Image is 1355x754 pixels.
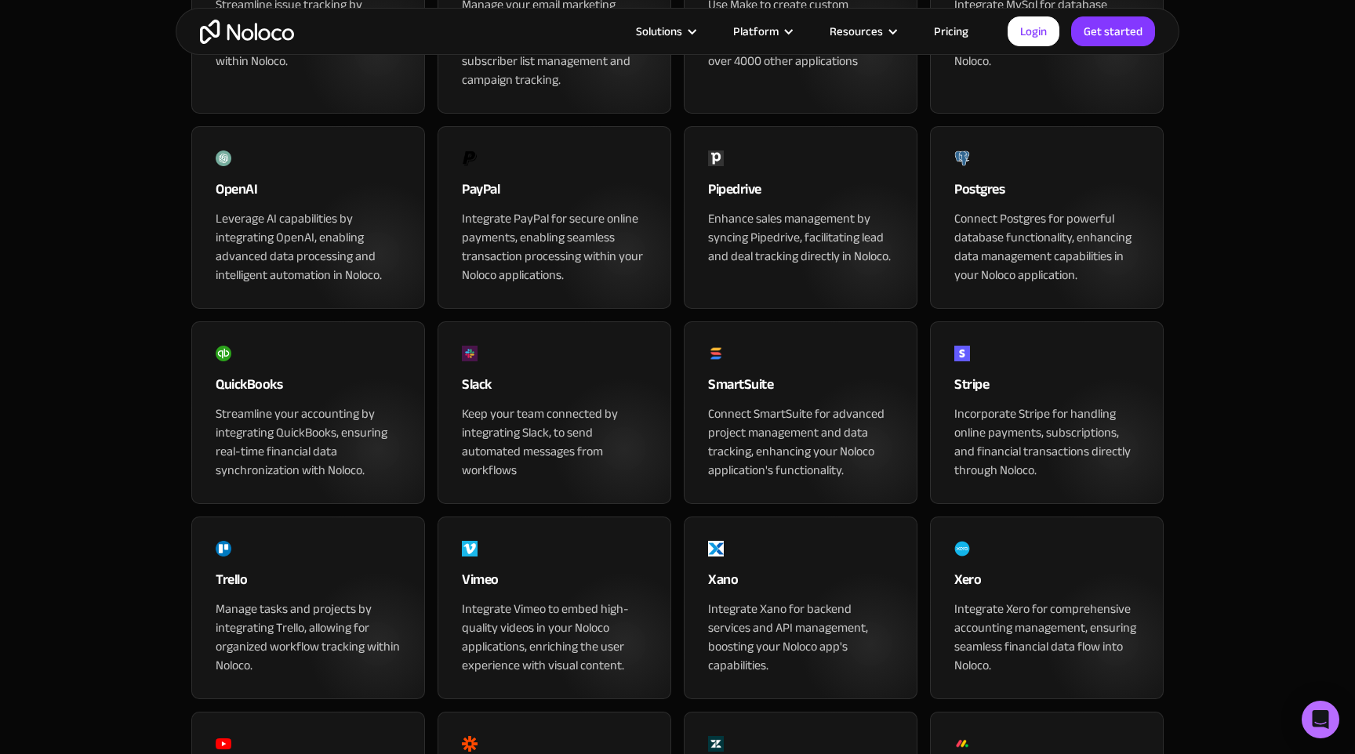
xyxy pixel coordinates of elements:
div: Stripe [954,373,1139,404]
div: Integrate PayPal for secure online payments, enabling seamless transaction processing within your... [462,209,647,285]
div: OpenAI [216,178,401,209]
div: Pipedrive [708,178,893,209]
div: Connect SmartSuite for advanced project management and data tracking, enhancing your Noloco appli... [708,404,893,480]
a: Pricing [914,21,988,42]
div: Solutions [616,21,714,42]
div: SmartSuite [708,373,893,404]
div: Platform [714,21,810,42]
a: Get started [1071,16,1155,46]
div: Enhance sales management by syncing Pipedrive, facilitating lead and deal tracking directly in No... [708,209,893,266]
a: XeroIntegrate Xero for comprehensive accounting management, ensuring seamless financial data flow... [930,517,1164,699]
div: Xano [708,568,893,600]
a: XanoIntegrate Xano for backend services and API management, boosting your Noloco app's capabilities. [684,517,917,699]
div: Solutions [636,21,682,42]
div: Vimeo [462,568,647,600]
div: QuickBooks [216,373,401,404]
div: Slack [462,373,647,404]
div: Streamline your accounting by integrating QuickBooks, ensuring real-time financial data synchroni... [216,404,401,480]
a: StripeIncorporate Stripe for handling online payments, subscriptions, and financial transactions ... [930,321,1164,504]
a: home [200,20,294,44]
div: Leverage AI capabilities by integrating OpenAI, enabling advanced data processing and intelligent... [216,209,401,285]
a: PipedriveEnhance sales management by syncing Pipedrive, facilitating lead and deal tracking direc... [684,126,917,309]
a: PayPalIntegrate PayPal for secure online payments, enabling seamless transaction processing withi... [438,126,671,309]
a: PostgresConnect Postgres for powerful database functionality, enhancing data management capabilit... [930,126,1164,309]
div: Trello [216,568,401,600]
div: Connect Postgres for powerful database functionality, enhancing data management capabilities in y... [954,209,1139,285]
div: Integrate Xano for backend services and API management, boosting your Noloco app's capabilities. [708,600,893,675]
div: Resources [830,21,883,42]
a: TrelloManage tasks and projects by integrating Trello, allowing for organized workflow tracking w... [191,517,425,699]
div: Resources [810,21,914,42]
div: PayPal [462,178,647,209]
a: VimeoIntegrate Vimeo to embed high-quality videos in your Noloco applications, enriching the user... [438,517,671,699]
div: Incorporate Stripe for handling online payments, subscriptions, and financial transactions direct... [954,404,1139,480]
div: Manage tasks and projects by integrating Trello, allowing for organized workflow tracking within ... [216,600,401,675]
a: OpenAILeverage AI capabilities by integrating OpenAI, enabling advanced data processing and intel... [191,126,425,309]
div: Platform [733,21,779,42]
a: Login [1008,16,1059,46]
div: Xero [954,568,1139,600]
div: Integrate Vimeo to embed high-quality videos in your Noloco applications, enriching the user expe... [462,600,647,675]
a: QuickBooksStreamline your accounting by integrating QuickBooks, ensuring real-time financial data... [191,321,425,504]
a: SlackKeep your team connected by integrating Slack, to send automated messages from workflows [438,321,671,504]
div: Keep your team connected by integrating Slack, to send automated messages from workflows [462,404,647,480]
div: Postgres [954,178,1139,209]
a: SmartSuiteConnect SmartSuite for advanced project management and data tracking, enhancing your No... [684,321,917,504]
div: Open Intercom Messenger [1302,701,1339,738]
div: Integrate Xero for comprehensive accounting management, ensuring seamless financial data flow int... [954,600,1139,675]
